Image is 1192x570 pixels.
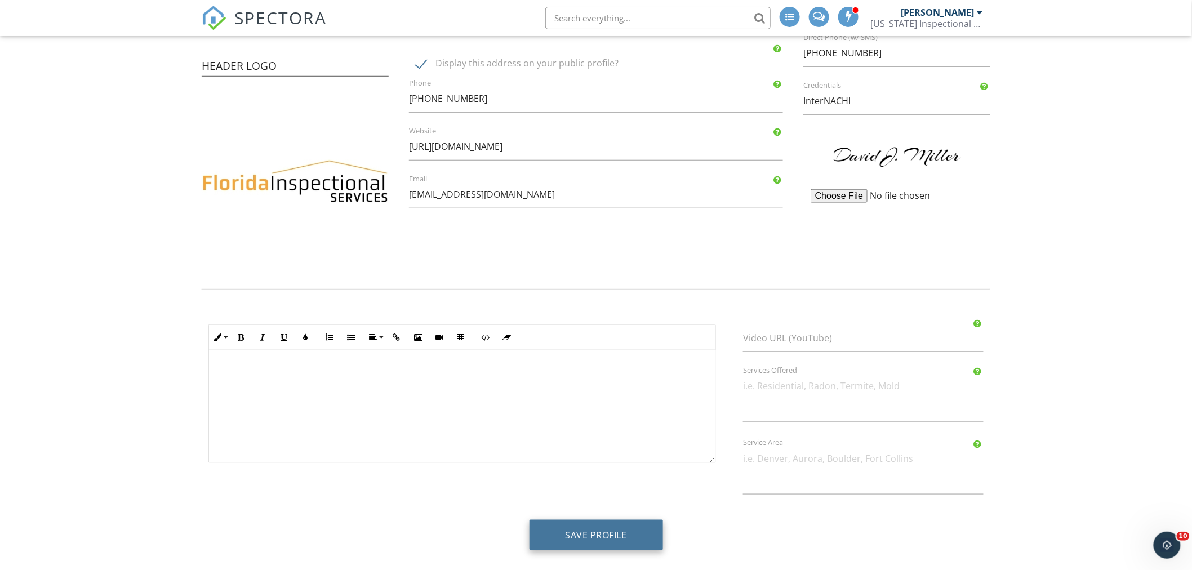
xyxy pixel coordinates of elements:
[743,438,997,448] label: Service Area
[295,327,316,348] button: Colors
[202,15,327,39] a: SPECTORA
[474,327,496,348] button: Code View
[209,327,230,348] button: Inline Style
[870,18,983,29] div: Florida Inspectional Services LLC
[319,327,340,348] button: Ordered List
[386,327,407,348] button: Insert Link (Ctrl+K)
[803,33,1004,43] label: Direct Phone (w/ SMS)
[803,81,1004,91] label: Credentials
[202,6,226,30] img: The Best Home Inspection Software - Spectora
[901,7,975,18] div: [PERSON_NAME]
[340,327,362,348] button: Unordered List
[273,327,295,348] button: Underline (Ctrl+U)
[797,126,997,186] img: signature.png
[429,327,450,348] button: Insert Video
[496,327,517,348] button: Clear Formatting
[202,59,389,77] h4: Header Logo
[743,332,997,344] label: Video URL (YouTube)
[416,58,790,72] label: Display this address on your public profile?
[530,520,663,550] button: Save Profile
[450,327,472,348] button: Insert Table
[234,6,327,29] span: SPECTORA
[230,327,252,348] button: Bold (Ctrl+B)
[1177,532,1190,541] span: 10
[1154,532,1181,559] iframe: Intercom live chat
[743,366,997,376] label: Services Offered
[407,327,429,348] button: Insert Image (Ctrl+P)
[252,327,273,348] button: Italic (Ctrl+I)
[545,7,771,29] input: Search everything...
[202,88,389,275] img: 500_x_500.jpg
[364,327,386,348] button: Align
[409,133,783,161] input: https://www.spectora.com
